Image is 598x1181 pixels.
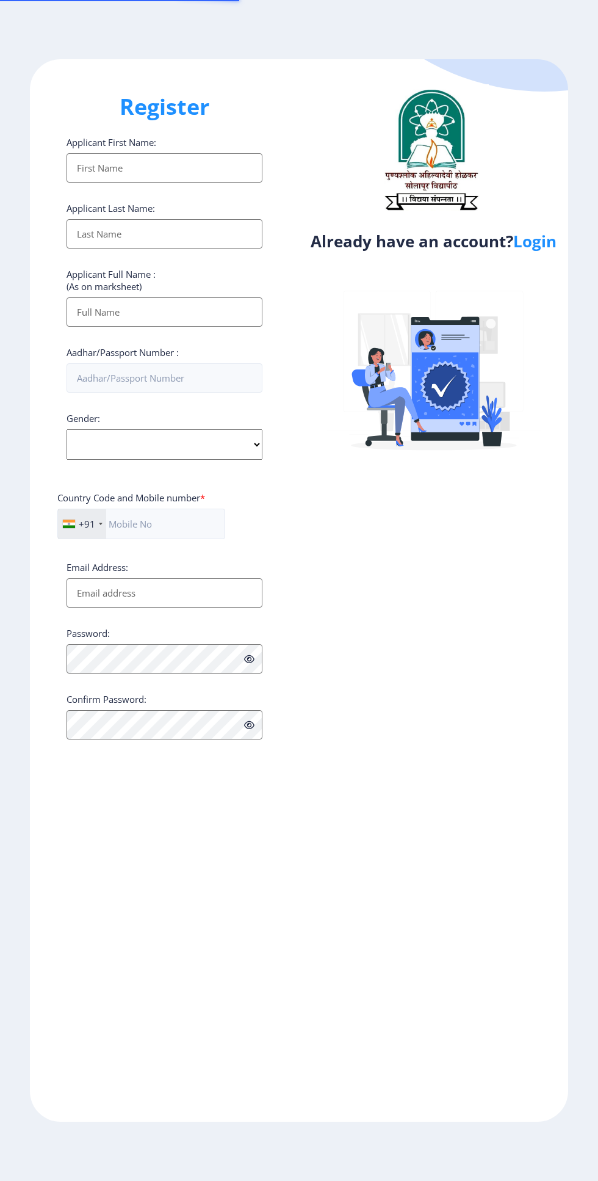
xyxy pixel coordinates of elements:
[67,561,128,573] label: Email Address:
[67,136,156,148] label: Applicant First Name:
[308,231,559,251] h4: Already have an account?
[57,509,225,539] input: Mobile No
[67,268,156,293] label: Applicant Full Name : (As on marksheet)
[79,518,95,530] div: +91
[327,267,541,481] img: Verified-rafiki.svg
[67,578,262,608] input: Email address
[57,492,205,504] label: Country Code and Mobile number
[67,363,262,393] input: Aadhar/Passport Number
[67,412,100,424] label: Gender:
[67,693,146,705] label: Confirm Password:
[67,202,155,214] label: Applicant Last Name:
[373,84,489,215] img: logo
[67,346,179,358] label: Aadhar/Passport Number :
[67,92,262,122] h1: Register
[58,509,106,539] div: India (भारत): +91
[67,219,262,249] input: Last Name
[513,230,557,252] a: Login
[67,297,262,327] input: Full Name
[67,627,110,639] label: Password:
[67,153,262,183] input: First Name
